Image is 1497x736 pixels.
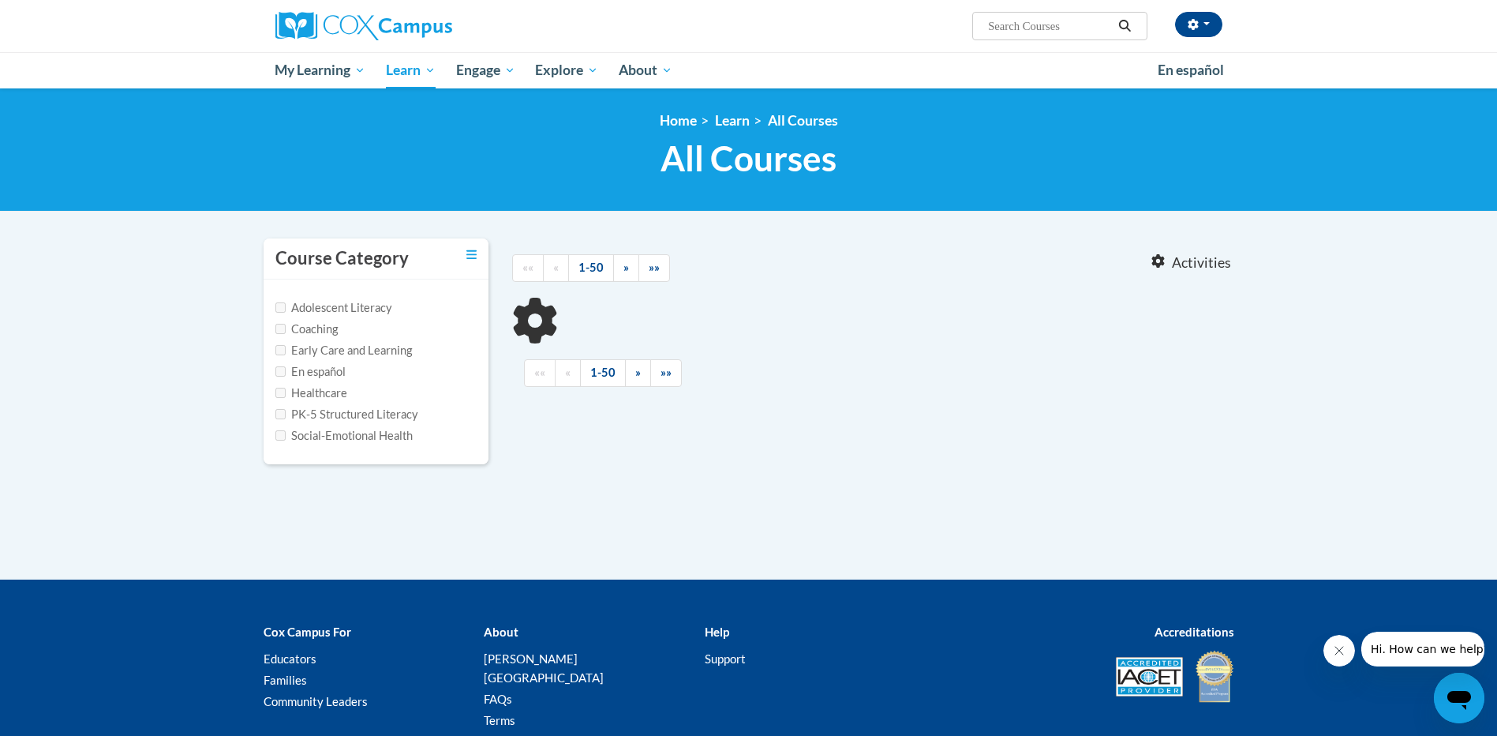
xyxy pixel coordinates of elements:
span: About [619,61,672,80]
a: Begining [512,254,544,282]
a: Community Leaders [264,694,368,708]
label: Early Care and Learning [275,342,412,359]
a: 1-50 [568,254,614,282]
a: Terms [484,713,515,727]
span: Learn [386,61,436,80]
a: En español [1147,54,1234,87]
a: All Courses [768,112,838,129]
a: Toggle collapse [466,246,477,264]
span: Activities [1172,254,1231,272]
span: « [553,261,559,274]
a: End [650,359,682,387]
h3: Course Category [275,246,409,271]
a: Begining [524,359,556,387]
span: Engage [456,61,515,80]
iframe: Close message [1323,635,1355,667]
a: FAQs [484,692,512,706]
input: Checkbox for Options [275,430,286,441]
span: My Learning [275,61,365,80]
span: All Courses [661,137,836,179]
button: Account Settings [1175,12,1222,37]
b: About [484,625,518,639]
a: Learn [715,112,750,129]
a: Home [660,112,697,129]
a: [PERSON_NAME][GEOGRAPHIC_DATA] [484,652,604,685]
b: Cox Campus For [264,625,351,639]
a: Cox Campus [275,12,575,40]
a: Engage [446,52,526,88]
span: Explore [535,61,598,80]
a: End [638,254,670,282]
label: Healthcare [275,385,347,402]
a: About [608,52,683,88]
a: Explore [525,52,608,88]
input: Checkbox for Options [275,388,286,398]
label: PK-5 Structured Literacy [275,406,418,423]
img: IDA® Accredited [1195,649,1234,704]
a: Previous [555,359,581,387]
span: Hi. How can we help? [9,11,128,24]
a: Learn [376,52,446,88]
b: Help [705,625,729,639]
a: Educators [264,652,316,666]
label: Adolescent Literacy [275,299,392,317]
span: En español [1158,62,1224,78]
img: Accredited IACET® Provider [1116,657,1183,697]
label: En español [275,363,346,381]
a: 1-50 [580,359,626,387]
button: Search [1113,17,1136,36]
input: Search Courses [986,17,1113,36]
span: » [635,366,641,379]
b: Accreditations [1155,625,1234,639]
a: Support [705,652,746,666]
a: Previous [543,254,569,282]
iframe: Button to launch messaging window [1434,673,1484,723]
span: » [623,261,629,274]
span: «« [534,366,545,379]
input: Checkbox for Options [275,409,286,419]
span: »» [661,366,672,379]
a: Next [625,359,651,387]
span: « [565,366,571,379]
a: Families [264,673,307,687]
div: Main menu [252,52,1246,88]
input: Checkbox for Options [275,302,286,313]
input: Checkbox for Options [275,324,286,334]
span: «« [522,261,533,274]
input: Checkbox for Options [275,366,286,377]
input: Checkbox for Options [275,345,286,355]
span: »» [649,261,660,274]
label: Social-Emotional Health [275,427,413,445]
img: Cox Campus [275,12,452,40]
label: Coaching [275,321,338,338]
a: Next [613,254,639,282]
iframe: Message from company [1361,632,1484,667]
a: My Learning [265,52,376,88]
